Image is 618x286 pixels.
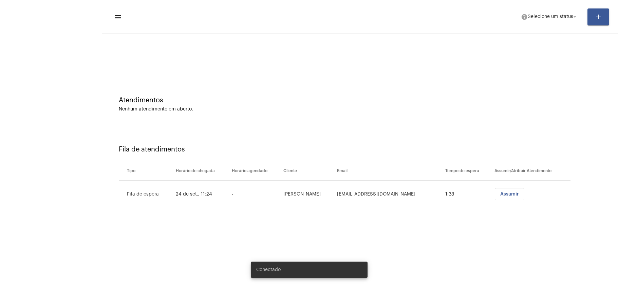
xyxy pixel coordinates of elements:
div: Atendimentos [119,97,601,104]
th: Tempo de espera [444,162,493,181]
td: [PERSON_NAME] [282,181,336,208]
th: Tipo [119,162,174,181]
th: Email [335,162,444,181]
mat-icon: add [594,13,602,21]
td: [EMAIL_ADDRESS][DOMAIN_NAME] [335,181,444,208]
span: Conectado [256,266,281,273]
th: Horário de chegada [174,162,230,181]
td: 1:33 [444,181,493,208]
th: Horário agendado [230,162,282,181]
span: Selecione um status [528,15,573,19]
button: Assumir [495,188,524,200]
div: Fila de atendimentos [119,146,601,153]
div: Nenhum atendimento em aberto. [119,107,601,112]
td: Fila de espera [119,181,174,208]
button: Selecione um status [517,10,582,24]
mat-icon: arrow_drop_down [572,14,578,20]
th: Assumir/Atribuir Atendimento [493,162,570,181]
span: Assumir [500,192,519,197]
th: Cliente [282,162,336,181]
mat-icon: help [521,14,528,20]
td: - [230,181,282,208]
td: 24 de set., 11:24 [174,181,230,208]
mat-icon: sidenav icon [114,13,121,21]
mat-chip-list: selection [494,188,570,200]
